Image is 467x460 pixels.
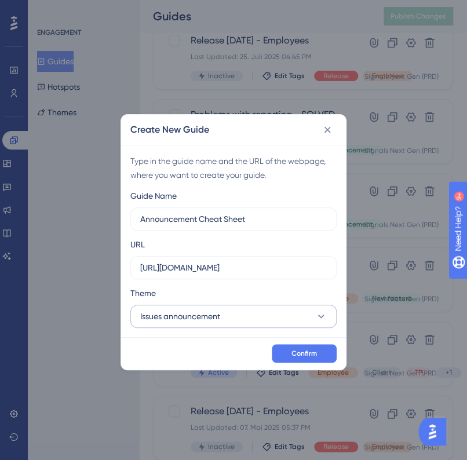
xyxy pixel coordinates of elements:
[140,309,220,323] span: Issues announcement
[140,261,327,274] input: https://www.example.com
[130,238,145,251] div: URL
[291,349,317,358] span: Confirm
[130,154,337,182] div: Type in the guide name and the URL of the webpage, where you want to create your guide.
[130,286,156,300] span: Theme
[130,189,177,203] div: Guide Name
[140,213,327,225] input: How to Create
[418,414,453,449] iframe: UserGuiding AI Assistant Launcher
[130,123,209,137] h2: Create New Guide
[27,3,72,17] span: Need Help?
[79,6,86,15] div: 9+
